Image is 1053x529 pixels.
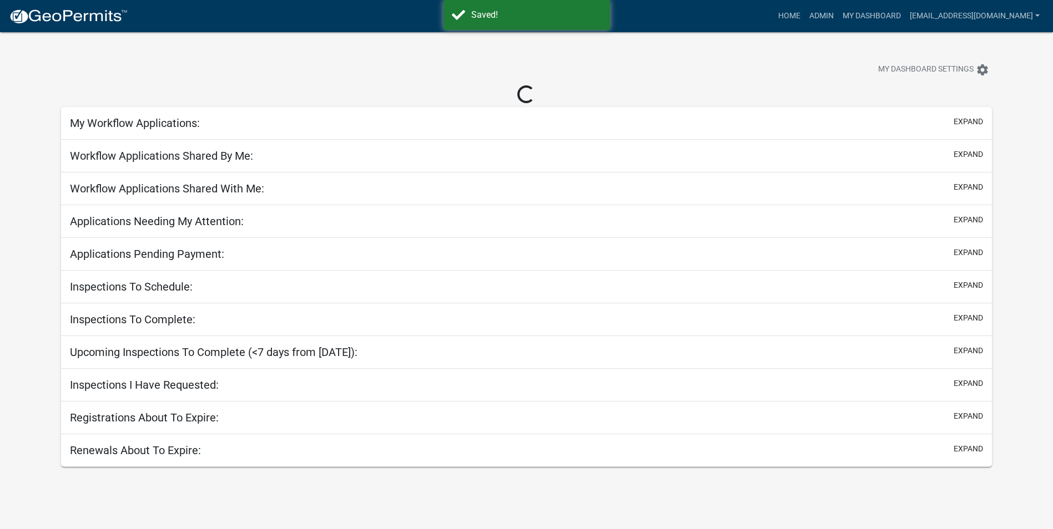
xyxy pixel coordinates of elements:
a: Admin [805,6,838,27]
h5: Renewals About To Expire: [70,444,201,457]
h5: My Workflow Applications: [70,116,200,130]
button: expand [954,247,983,258]
h5: Inspections To Complete: [70,313,195,326]
button: expand [954,116,983,128]
button: expand [954,312,983,324]
button: expand [954,149,983,160]
button: expand [954,181,983,193]
a: My Dashboard [838,6,905,27]
h5: Upcoming Inspections To Complete (<7 days from [DATE]): [70,345,357,359]
a: Home [774,6,805,27]
button: expand [954,443,983,455]
h5: Registrations About To Expire: [70,411,219,424]
button: expand [954,345,983,357]
button: expand [954,279,983,291]
a: [EMAIL_ADDRESS][DOMAIN_NAME] [905,6,1044,27]
h5: Inspections To Schedule: [70,280,193,293]
div: Saved! [471,8,602,22]
button: expand [954,214,983,226]
button: My Dashboard Settingssettings [869,59,998,80]
h5: Inspections I Have Requested: [70,378,219,391]
h5: Applications Needing My Attention: [70,215,244,228]
i: settings [976,63,989,77]
h5: Workflow Applications Shared By Me: [70,149,253,162]
button: expand [954,378,983,389]
h5: Applications Pending Payment: [70,247,224,261]
h5: Workflow Applications Shared With Me: [70,182,264,195]
button: expand [954,410,983,422]
span: My Dashboard Settings [878,63,974,77]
